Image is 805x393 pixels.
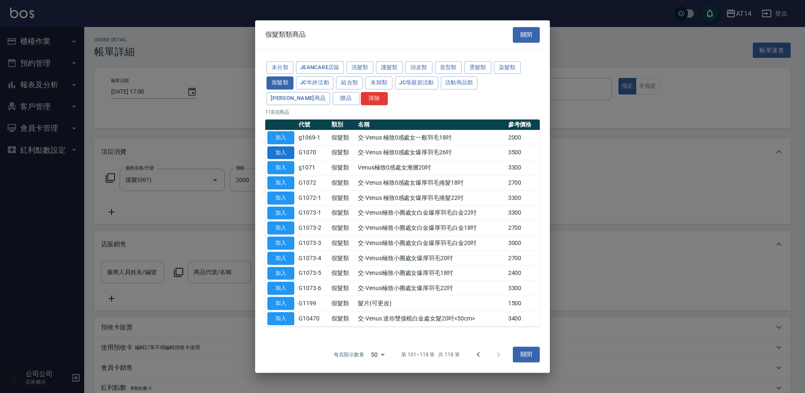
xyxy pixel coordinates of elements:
button: JeanCare店販 [296,61,344,74]
button: JC年終活動 [296,76,333,89]
span: 假髮類類商品 [265,30,306,39]
td: 2700 [506,250,540,266]
td: 交-Venus極致小圈處女爆厚羽毛20吋 [356,250,506,266]
button: 加入 [267,191,294,205]
td: G1073-3 [296,236,329,251]
td: g1069-1 [296,130,329,145]
td: 假髮類 [329,160,356,175]
td: G1073-4 [296,250,329,266]
td: 3000 [506,236,540,251]
td: 交-Venus極致小圈處女爆厚羽毛22吋 [356,281,506,296]
td: 2400 [506,266,540,281]
button: 加入 [267,207,294,220]
td: 3300 [506,190,540,205]
button: 關閉 [513,347,540,363]
td: 3500 [506,145,540,160]
button: 加入 [267,146,294,159]
button: 加入 [267,221,294,234]
td: 2700 [506,175,540,191]
button: 清除 [361,92,388,105]
button: 燙髮類 [464,61,491,74]
button: 未分類 [267,61,293,74]
td: G10470 [296,311,329,326]
p: 118 項商品 [265,108,540,116]
div: 50 [368,343,388,366]
th: 代號 [296,119,329,130]
td: 假髮類 [329,281,356,296]
td: 假髮類 [329,145,356,160]
td: G1072 [296,175,329,191]
td: 交-Venus 極致0感處女爆厚羽毛26吋 [356,145,506,160]
button: 洗髮類 [347,61,373,74]
td: 交-Venus 極致0感處女一般羽毛18吋 [356,130,506,145]
td: 1500 [506,296,540,311]
button: 加入 [267,131,294,144]
td: Venus極致0感處女漸層20吋 [356,160,506,175]
button: 加入 [267,267,294,280]
button: Go to previous page [468,345,488,365]
button: 加入 [267,297,294,310]
td: 3300 [506,281,540,296]
p: 第 101–118 筆 共 118 筆 [401,351,460,358]
td: 假髮類 [329,190,356,205]
button: [PERSON_NAME]商品 [267,92,330,105]
td: G1073-1 [296,205,329,221]
td: 假髮類 [329,205,356,221]
td: g1071 [296,160,329,175]
td: 假髮類 [329,311,356,326]
button: 組合類 [336,76,363,89]
td: 3300 [506,205,540,221]
td: 交-Venus 迷你雙接棍白金處女髮20吋<50cm> [356,311,506,326]
th: 參考價格 [506,119,540,130]
td: G1073-5 [296,266,329,281]
button: 贈品 [333,92,360,105]
button: 染髮類 [494,61,521,74]
button: 加入 [267,312,294,325]
td: 2700 [506,221,540,236]
td: 交-Venus極致小圈處女白金爆厚羽毛白金18吋 [356,221,506,236]
td: 交-Venus極致小圈處女爆厚羽毛18吋 [356,266,506,281]
td: G1199 [296,296,329,311]
button: 加入 [267,176,294,189]
button: 護髮類 [376,61,403,74]
button: 加入 [267,237,294,250]
button: 假髮類 [267,76,293,89]
td: 交-Venus極致小圈處女白金爆厚羽毛白金20吋 [356,236,506,251]
td: 3300 [506,160,540,175]
th: 名稱 [356,119,506,130]
button: 加入 [267,161,294,174]
td: 假髮類 [329,221,356,236]
td: G1073-6 [296,281,329,296]
td: 假髮類 [329,250,356,266]
p: 每頁顯示數量 [334,351,364,358]
td: G1073-2 [296,221,329,236]
td: 假髮類 [329,175,356,191]
button: 活動商品類 [441,76,477,89]
td: 假髮類 [329,266,356,281]
th: 類別 [329,119,356,130]
button: 加入 [267,252,294,265]
td: G1070 [296,145,329,160]
button: JC母親節活動 [395,76,438,89]
button: 頭皮類 [405,61,432,74]
button: 關閉 [513,27,540,43]
td: 髮片(可更改) [356,296,506,311]
td: 交-Venus 極致0感處女爆厚羽毛捲髮22吋 [356,190,506,205]
button: 加入 [267,282,294,295]
td: G1072-1 [296,190,329,205]
td: 假髮類 [329,130,356,145]
td: 交-Venus 極致0感處女爆厚羽毛捲髮18吋 [356,175,506,191]
td: 假髮類 [329,236,356,251]
button: 造型類 [435,61,462,74]
td: 3400 [506,311,540,326]
td: 2000 [506,130,540,145]
td: 假髮類 [329,296,356,311]
td: 交-Venus極致小圈處女白金爆厚羽毛白金22吋 [356,205,506,221]
button: 未歸類 [365,76,392,89]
